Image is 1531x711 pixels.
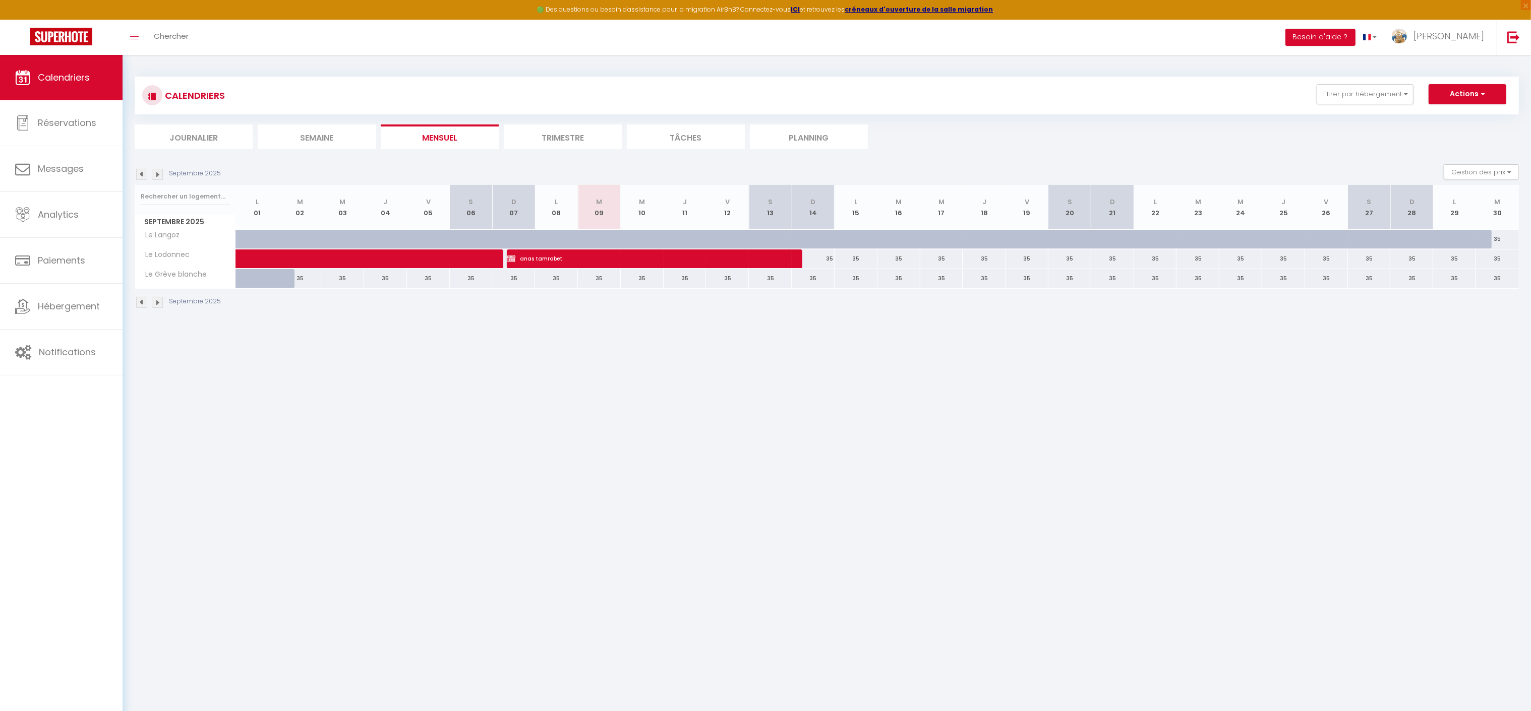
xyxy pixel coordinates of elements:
abbr: M [340,197,346,207]
div: 35 [1262,269,1305,288]
abbr: S [1367,197,1372,207]
p: Septembre 2025 [169,297,221,306]
li: Planning [750,124,868,149]
div: 35 [877,269,920,288]
th: 14 [792,185,835,230]
div: 35 [963,269,1006,288]
span: Réservations [38,116,96,129]
button: Actions [1429,84,1506,104]
abbr: M [297,197,303,207]
th: 23 [1176,185,1219,230]
abbr: L [1154,197,1157,207]
div: 35 [835,269,877,288]
div: 35 [749,269,792,288]
abbr: V [426,197,431,207]
span: Hébergement [38,300,100,312]
div: 35 [1390,249,1433,268]
abbr: J [982,197,986,207]
li: Semaine [258,124,376,149]
abbr: J [383,197,387,207]
th: 01 [236,185,279,230]
span: Notifications [39,346,96,358]
span: anas tamrabet [507,249,779,268]
div: 35 [321,269,364,288]
div: 35 [877,249,920,268]
th: 05 [407,185,450,230]
abbr: L [555,197,558,207]
span: Le Grève blanche [137,269,210,280]
abbr: J [683,197,687,207]
th: 22 [1134,185,1177,230]
div: 35 [835,249,877,268]
li: Trimestre [504,124,622,149]
div: 35 [1476,269,1519,288]
a: créneaux d'ouverture de la salle migration [845,5,993,14]
a: Chercher [146,20,196,55]
li: Tâches [627,124,745,149]
li: Journalier [135,124,253,149]
th: 04 [364,185,407,230]
button: Besoin d'aide ? [1285,29,1356,46]
a: ... [PERSON_NAME] [1384,20,1497,55]
th: 18 [963,185,1006,230]
th: 29 [1433,185,1476,230]
span: Calendriers [38,71,90,84]
div: 35 [364,269,407,288]
abbr: M [1195,197,1201,207]
abbr: D [511,197,516,207]
div: 35 [1006,249,1048,268]
div: 35 [1476,249,1519,268]
abbr: M [639,197,645,207]
abbr: L [1453,197,1456,207]
span: Messages [38,162,84,175]
input: Rechercher un logement... [141,187,230,206]
th: 21 [1091,185,1134,230]
div: 35 [535,269,578,288]
div: 35 [1176,249,1219,268]
img: Super Booking [30,28,92,45]
span: Paiements [38,254,85,267]
abbr: D [810,197,815,207]
div: 35 [664,269,706,288]
div: 35 [1091,249,1134,268]
span: [PERSON_NAME] [1414,30,1484,42]
div: 35 [920,249,963,268]
abbr: M [938,197,945,207]
strong: ICI [791,5,800,14]
button: Ouvrir le widget de chat LiveChat [8,4,38,34]
div: 35 [407,269,450,288]
span: Le Langoz [137,230,183,241]
div: 35 [278,269,321,288]
abbr: S [468,197,473,207]
div: 35 [1433,249,1476,268]
th: 17 [920,185,963,230]
abbr: J [1281,197,1285,207]
abbr: M [1238,197,1244,207]
span: Septembre 2025 [135,215,235,229]
abbr: D [1110,197,1115,207]
span: Analytics [38,208,79,221]
abbr: V [1324,197,1329,207]
div: 35 [578,269,621,288]
th: 09 [578,185,621,230]
abbr: S [1068,197,1072,207]
th: 25 [1262,185,1305,230]
div: 35 [1305,249,1348,268]
abbr: L [256,197,259,207]
div: 35 [792,269,835,288]
abbr: M [596,197,602,207]
th: 07 [492,185,535,230]
th: 28 [1390,185,1433,230]
abbr: V [725,197,730,207]
abbr: S [768,197,773,207]
th: 26 [1305,185,1348,230]
div: 35 [621,269,664,288]
div: 35 [492,269,535,288]
p: Septembre 2025 [169,169,221,178]
th: 03 [321,185,364,230]
abbr: M [1495,197,1501,207]
span: Chercher [154,31,189,41]
th: 24 [1219,185,1262,230]
li: Mensuel [381,124,499,149]
div: 35 [1476,230,1519,248]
